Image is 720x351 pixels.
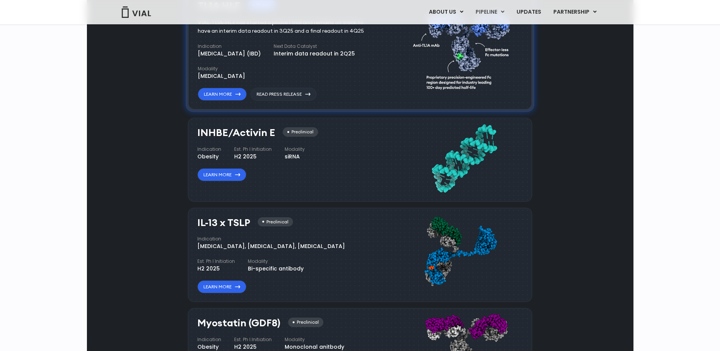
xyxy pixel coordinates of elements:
[547,6,603,19] a: PARTNERSHIPMenu Toggle
[197,280,246,293] a: Learn More
[197,265,235,273] div: H2 2025
[197,217,250,228] h3: IL-13 x TSLP
[285,153,305,161] div: siRNA
[251,88,317,101] a: Read Press Release
[285,336,344,343] h4: Modality
[197,336,221,343] h4: Indication
[197,236,345,242] h4: Indication
[197,343,221,351] div: Obesity
[197,127,275,138] h3: INHBE/Activin E
[258,217,293,227] div: Preclinical
[234,336,272,343] h4: Est. Ph I Initiation
[234,343,272,351] div: H2 2025
[285,343,344,351] div: Monoclonal anitbody
[197,146,221,153] h4: Indication
[121,6,151,18] img: Vial Logo
[198,72,245,80] div: [MEDICAL_DATA]
[198,65,245,72] h4: Modality
[197,168,246,181] a: Learn More
[423,6,469,19] a: ABOUT USMenu Toggle
[197,258,235,265] h4: Est. Ph I Initiation
[198,88,247,101] a: Learn More
[288,318,323,327] div: Preclinical
[234,153,272,161] div: H2 2025
[234,146,272,153] h4: Est. Ph I Initiation
[198,43,261,50] h4: Indication
[285,146,305,153] h4: Modality
[510,6,547,19] a: UPDATES
[198,19,375,35] div: VIAL-TL1A-HLE has started a phase 1 trial and remains on track to have an interim data readout in...
[197,318,280,329] h3: Myostatin (GDF8)
[248,265,304,273] div: Bi-specific antibody
[274,50,355,58] div: Interim data readout in 2Q25
[197,242,345,250] div: [MEDICAL_DATA], [MEDICAL_DATA], [MEDICAL_DATA]
[469,6,510,19] a: PIPELINEMenu Toggle
[248,258,304,265] h4: Modality
[197,153,221,161] div: Obesity
[274,43,355,50] h4: Next Data Catalyst
[198,50,261,58] div: [MEDICAL_DATA] (IBD)
[283,127,318,137] div: Preclinical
